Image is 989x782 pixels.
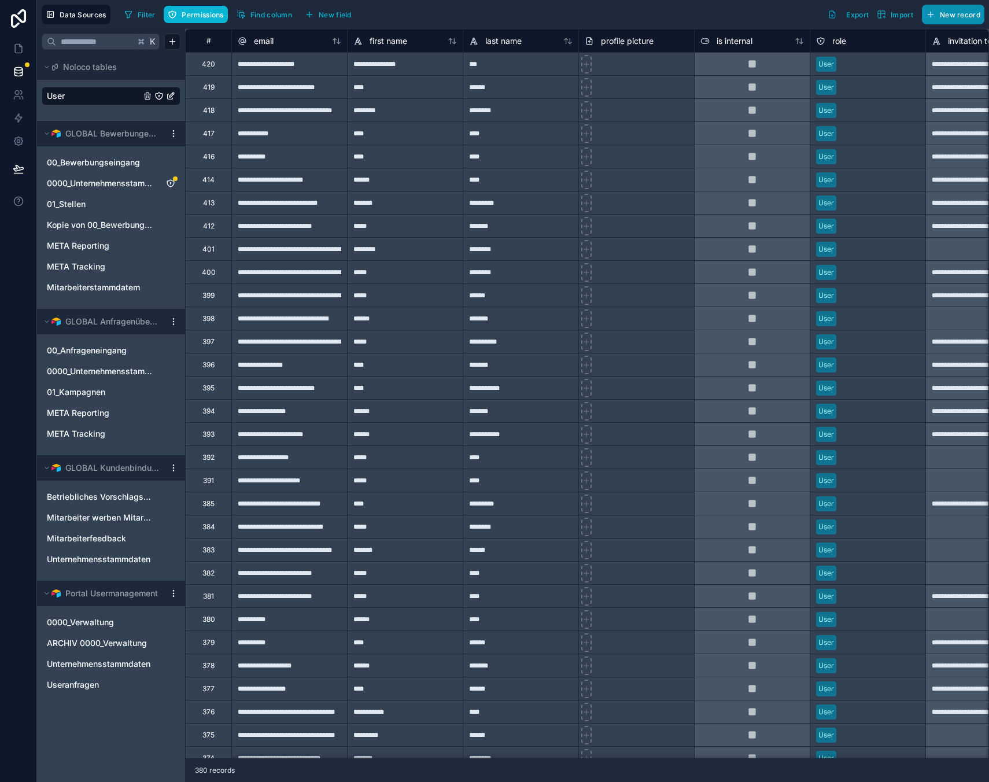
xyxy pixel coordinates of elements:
[47,386,152,398] a: 01_Kampagnen
[917,5,984,24] a: New record
[818,637,834,648] div: User
[202,522,215,532] div: 384
[195,766,235,775] span: 380 records
[202,245,215,254] div: 401
[203,129,215,138] div: 417
[203,222,215,231] div: 412
[203,476,214,485] div: 391
[940,10,980,19] span: New record
[202,684,215,694] div: 377
[818,383,834,393] div: User
[202,707,215,717] div: 376
[47,554,150,565] span: Unternehmensstammdaten
[164,6,227,23] button: Permissions
[65,316,159,327] span: GLOBAL Anfragenübersicht
[202,638,215,647] div: 379
[47,219,152,231] a: Kopie von 00_Bewerbungseingang
[47,637,147,649] span: ARCHIV 0000_Verwaltung
[164,6,232,23] a: Permissions
[63,61,117,73] span: Noloco tables
[47,240,109,252] span: META Reporting
[120,6,160,23] button: Filter
[818,82,834,93] div: User
[51,589,61,598] img: Airtable Logo
[47,157,140,168] span: 00_Bewerbungseingang
[233,6,296,23] button: Find column
[47,282,140,293] span: Mitarbeiterstammdatem
[202,569,215,578] div: 382
[47,679,152,691] a: Useranfragen
[42,613,180,632] div: 0000_Verwaltung
[182,10,223,19] span: Permissions
[42,313,164,330] button: Airtable LogoGLOBAL Anfragenübersicht
[47,178,152,189] span: 0000_Unternehmensstammdaten
[47,533,152,544] a: Mitarbeiterfeedback
[65,462,159,474] span: GLOBAL Kundenbindung
[203,106,215,115] div: 418
[47,491,152,503] a: Betriebliches Vorschlagswesen
[47,658,152,670] a: Unternehmensstammdaten
[42,174,180,193] div: 0000_Unternehmensstammdaten
[601,35,654,47] span: profile picture
[202,291,215,300] div: 399
[818,545,834,555] div: User
[47,90,65,102] span: User
[47,658,150,670] span: Unternehmensstammdaten
[42,529,180,548] div: Mitarbeiterfeedback
[47,198,86,210] span: 01_Stellen
[202,430,215,439] div: 393
[832,35,846,47] span: role
[818,59,834,69] div: User
[202,383,215,393] div: 395
[47,407,152,419] a: META Reporting
[47,90,141,102] a: User
[42,278,180,297] div: Mitarbeiterstammdatem
[47,345,127,356] span: 00_Anfrageneingang
[60,10,106,19] span: Data Sources
[47,345,152,356] a: 00_Anfrageneingang
[47,617,152,628] a: 0000_Verwaltung
[818,522,834,532] div: User
[47,679,99,691] span: Useranfragen
[922,5,984,24] button: New record
[47,261,152,272] a: META Tracking
[138,10,156,19] span: Filter
[818,313,834,324] div: User
[42,425,180,443] div: META Tracking
[42,87,180,105] div: User
[47,282,152,293] a: Mitarbeiterstammdatem
[824,5,873,24] button: Export
[47,533,126,544] span: Mitarbeiterfeedback
[47,198,152,210] a: 01_Stellen
[47,554,152,565] a: Unternehmensstammdaten
[301,6,356,23] button: New field
[818,499,834,509] div: User
[42,488,180,506] div: Betriebliches Vorschlagswesen
[65,128,159,139] span: GLOBAL Bewerbungen PRODUKTIV
[818,175,834,185] div: User
[203,152,215,161] div: 416
[42,237,180,255] div: META Reporting
[203,198,215,208] div: 413
[818,128,834,139] div: User
[47,240,152,252] a: META Reporting
[42,195,180,213] div: 01_Stellen
[717,35,752,47] span: is internal
[47,617,114,628] span: 0000_Verwaltung
[42,257,180,276] div: META Tracking
[485,35,522,47] span: last name
[42,5,110,24] button: Data Sources
[818,244,834,254] div: User
[47,366,152,377] span: 0000_Unternehmensstammdaten
[818,614,834,625] div: User
[319,10,352,19] span: New field
[202,360,215,370] div: 396
[202,337,215,346] div: 397
[202,175,215,185] div: 414
[47,261,105,272] span: META Tracking
[194,36,223,45] div: #
[202,268,216,277] div: 400
[818,661,834,671] div: User
[818,290,834,301] div: User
